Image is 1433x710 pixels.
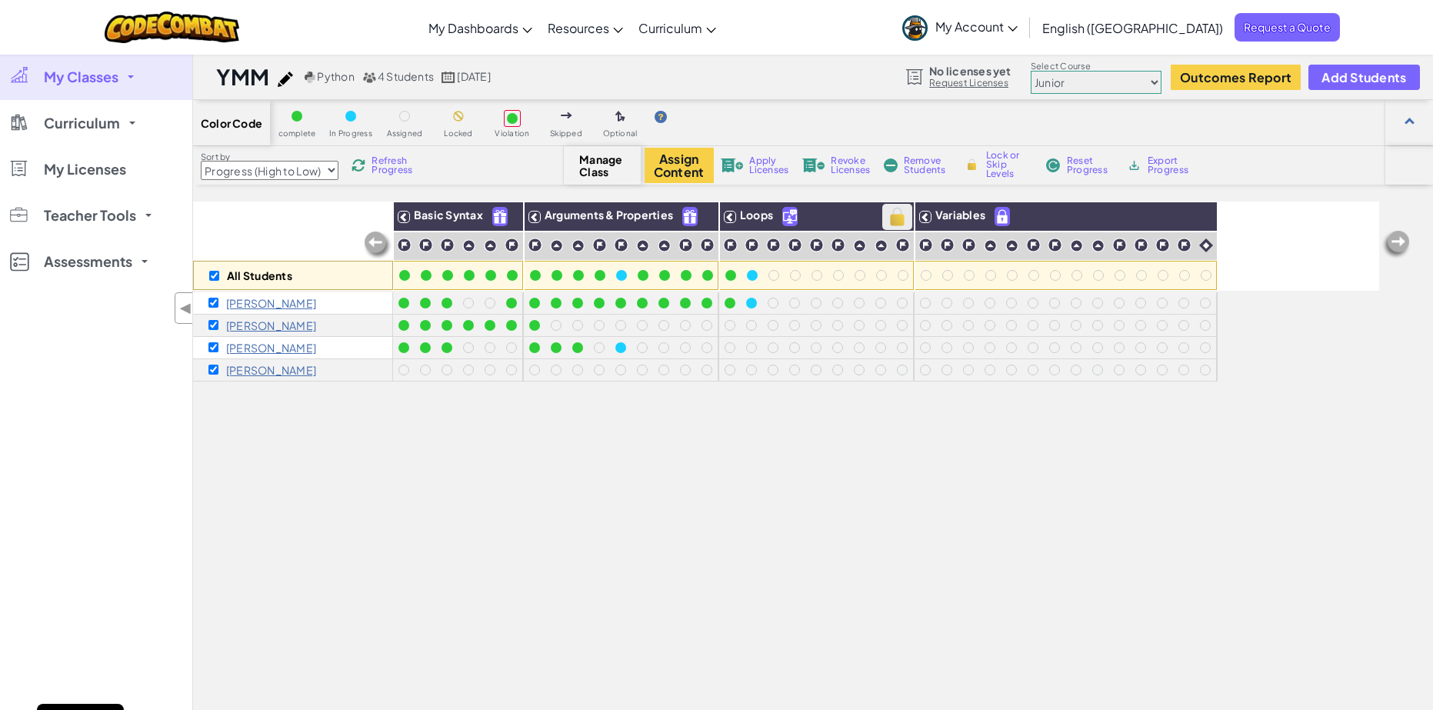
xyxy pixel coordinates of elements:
img: IconPracticeLevel.svg [636,239,649,252]
span: In Progress [329,129,372,138]
p: Tyler H [226,364,316,376]
img: IconChallengeLevel.svg [723,238,738,252]
h1: YMM [216,62,270,92]
img: IconPracticeLevel.svg [984,239,997,252]
img: IconChallengeLevel.svg [1112,238,1127,252]
span: My Account [935,18,1018,35]
img: avatar [902,15,928,41]
img: IconChallengeLevel.svg [1048,238,1062,252]
span: Arguments & Properties [545,208,673,222]
img: IconChallengeLevel.svg [788,238,802,252]
span: Python [317,69,354,83]
img: IconChallengeLevel.svg [1026,238,1041,252]
img: python.png [305,72,316,83]
span: Loops [740,208,773,222]
img: IconChallengeLevel.svg [918,238,933,252]
img: IconChallengeLevel.svg [592,238,607,252]
span: Revoke Licenses [831,156,870,175]
img: IconPracticeLevel.svg [658,239,671,252]
label: Select Course [1031,60,1161,72]
img: IconPracticeLevel.svg [853,239,866,252]
span: Assessments [44,255,132,268]
span: Curriculum [44,116,120,130]
img: IconPracticeLevel.svg [462,239,475,252]
span: Add Students [1321,71,1406,84]
a: Request a Quote [1235,13,1340,42]
img: IconLicenseRevoke.svg [802,158,825,172]
a: My Dashboards [421,7,540,48]
a: Request Licenses [929,77,1011,89]
span: Manage Class [579,153,625,178]
img: IconPracticeLevel.svg [875,239,888,252]
span: Color Code [201,117,262,129]
img: IconFreeLevelv2.svg [683,208,697,225]
img: IconLock.svg [884,205,911,228]
span: Resources [548,20,609,36]
img: IconPracticeLevel.svg [1091,239,1105,252]
img: IconPracticeLevel.svg [484,239,497,252]
span: My Classes [44,70,118,84]
span: Lock or Skip Levels [986,151,1031,178]
img: IconHint.svg [655,111,667,123]
img: IconChallengeLevel.svg [745,238,759,252]
span: [DATE] [457,69,490,83]
span: ◀ [179,297,192,319]
img: IconReset.svg [1045,158,1061,172]
span: No licenses yet [929,65,1011,77]
img: calendar.svg [442,72,455,83]
span: Violation [495,129,529,138]
img: IconUnlockWithCall.svg [783,208,797,225]
img: iconPencil.svg [278,72,293,87]
img: IconChallengeLevel.svg [961,238,976,252]
p: Alfie S [226,297,316,309]
img: Arrow_Left_Inactive.png [1381,229,1411,260]
img: IconFreeLevelv2.svg [493,208,507,225]
span: English ([GEOGRAPHIC_DATA]) [1042,20,1223,36]
img: CodeCombat logo [105,12,239,43]
span: Optional [603,129,638,138]
button: Outcomes Report [1171,65,1301,90]
span: Teacher Tools [44,208,136,222]
span: Remove Students [904,156,950,175]
img: IconChallengeLevel.svg [831,238,845,252]
img: IconPracticeLevel.svg [1005,239,1018,252]
span: Skipped [550,129,582,138]
span: Variables [935,208,985,222]
span: Reset Progress [1067,156,1113,175]
img: IconPaidLevel.svg [995,208,1009,225]
span: Export Progress [1148,156,1195,175]
img: IconChallengeLevel.svg [528,238,542,252]
img: IconPracticeLevel.svg [572,239,585,252]
span: Assigned [387,129,423,138]
img: IconChallengeLevel.svg [1177,238,1191,252]
img: IconChallengeLevel.svg [678,238,693,252]
img: IconChallengeLevel.svg [614,238,628,252]
img: IconOptionalLevel.svg [615,111,625,123]
a: English ([GEOGRAPHIC_DATA]) [1035,7,1231,48]
img: IconChallengeLevel.svg [940,238,955,252]
img: IconLock.svg [964,158,980,172]
a: Resources [540,7,631,48]
p: Joe R [226,319,316,332]
a: Curriculum [631,7,724,48]
img: IconChallengeLevel.svg [440,238,455,252]
button: Add Students [1308,65,1419,90]
span: complete [278,129,316,138]
span: My Licenses [44,162,126,176]
button: Assign Content [645,148,714,183]
span: Refresh Progress [372,156,419,175]
img: IconChallengeLevel.svg [418,238,433,252]
img: IconChallengeLevel.svg [1134,238,1148,252]
img: IconIntro.svg [1199,238,1213,252]
span: Apply Licenses [749,156,788,175]
span: Locked [444,129,472,138]
img: IconChallengeLevel.svg [1155,238,1170,252]
p: Leo T [226,342,316,354]
img: IconChallengeLevel.svg [895,238,910,252]
img: IconArchive.svg [1127,158,1141,172]
img: IconReload.svg [352,158,365,172]
img: IconChallengeLevel.svg [505,238,519,252]
img: IconPracticeLevel.svg [1070,239,1083,252]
